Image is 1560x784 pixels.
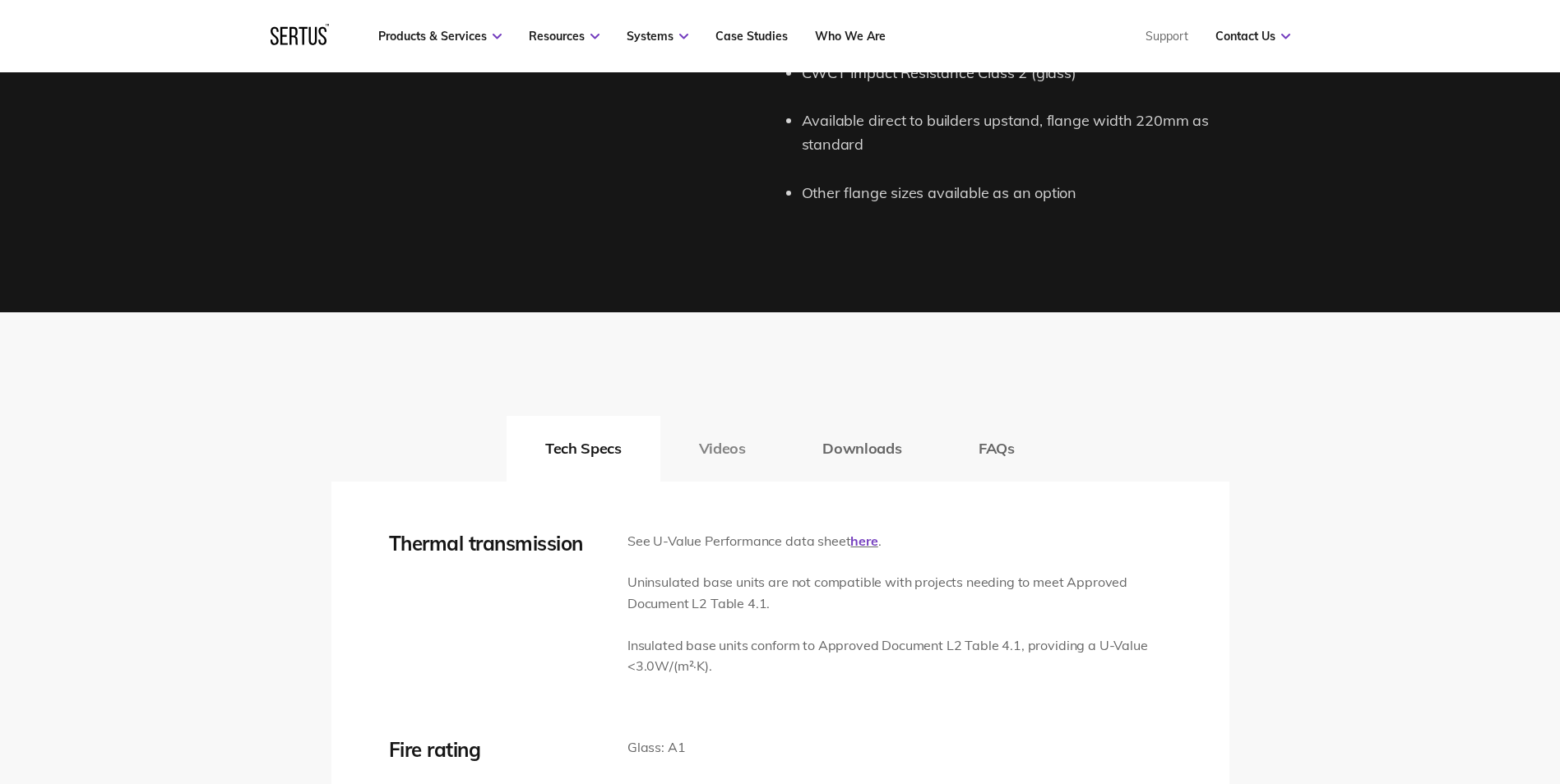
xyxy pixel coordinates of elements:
p: Insulated base units conform to Approved Document L2 Table 4.1, providing a U-Value <3.0W/(m²·K). [627,635,1172,677]
a: Resources [529,29,599,44]
a: Contact Us [1215,29,1290,44]
p: See U-Value Performance data sheet . [627,531,1172,552]
p: Uninsulated base units are not compatible with projects needing to meet Approved Document L2 Tabl... [627,572,1172,614]
li: Other flange sizes available as an option [802,182,1229,205]
div: Thermal transmission [389,531,603,556]
a: Case Studies [715,29,788,44]
li: Available direct to builders upstand, flange width 220mm as standard [802,109,1229,157]
div: Fire rating [389,737,603,762]
button: Videos [660,416,785,482]
button: FAQs [940,416,1053,482]
a: Who We Are [815,29,886,44]
a: Systems [627,29,688,44]
li: CWCT Impact Resistance Class 2 (glass) [802,62,1229,85]
iframe: Chat Widget [1478,705,1560,784]
a: Products & Services [378,29,502,44]
a: here [850,533,877,549]
p: Glass: A1 [627,737,741,759]
button: Downloads [784,416,940,482]
a: Support [1146,29,1188,44]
